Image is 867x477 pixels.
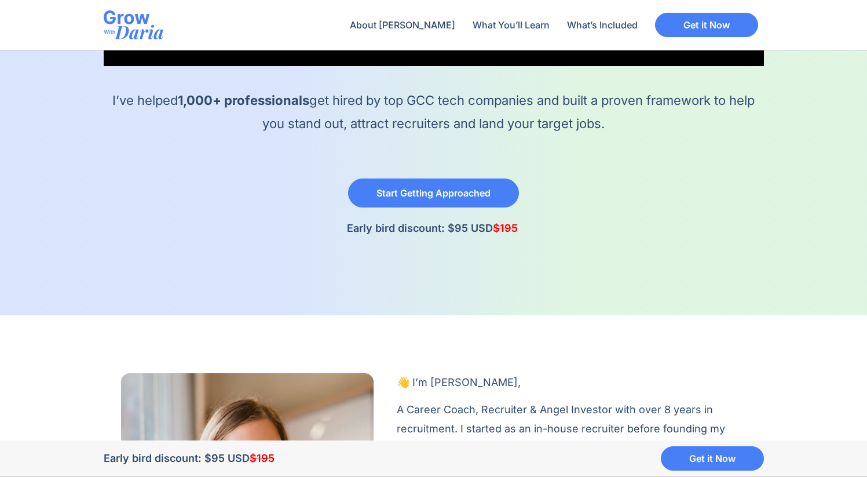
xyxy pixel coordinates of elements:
[689,454,736,463] span: Get it Now
[493,222,518,234] del: $195
[347,219,521,238] p: Early bird discount: $95 USD
[467,12,555,38] a: What You’ll Learn
[344,12,643,38] nav: Menu
[561,12,643,38] a: What’s Included
[655,13,758,37] a: Get it Now
[376,188,491,198] span: Start Getting Approached
[683,20,730,30] span: Get it Now
[104,451,290,465] div: Early bird discount: $95 USD
[344,12,461,38] a: About [PERSON_NAME]
[250,452,275,464] del: $195
[348,179,519,207] a: Start Getting Approached
[112,93,755,131] span: I’ve helped get hired by top GCC tech companies and built a proven framework to help you stand ou...
[397,376,521,388] span: 👋 I’m [PERSON_NAME],
[661,446,764,471] a: Get it Now
[178,93,309,108] b: 1,000+ professionals
[397,400,747,457] p: A Career Coach, Recruiter & Angel Investor with over 8 years in recruitment. I started as an in-h...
